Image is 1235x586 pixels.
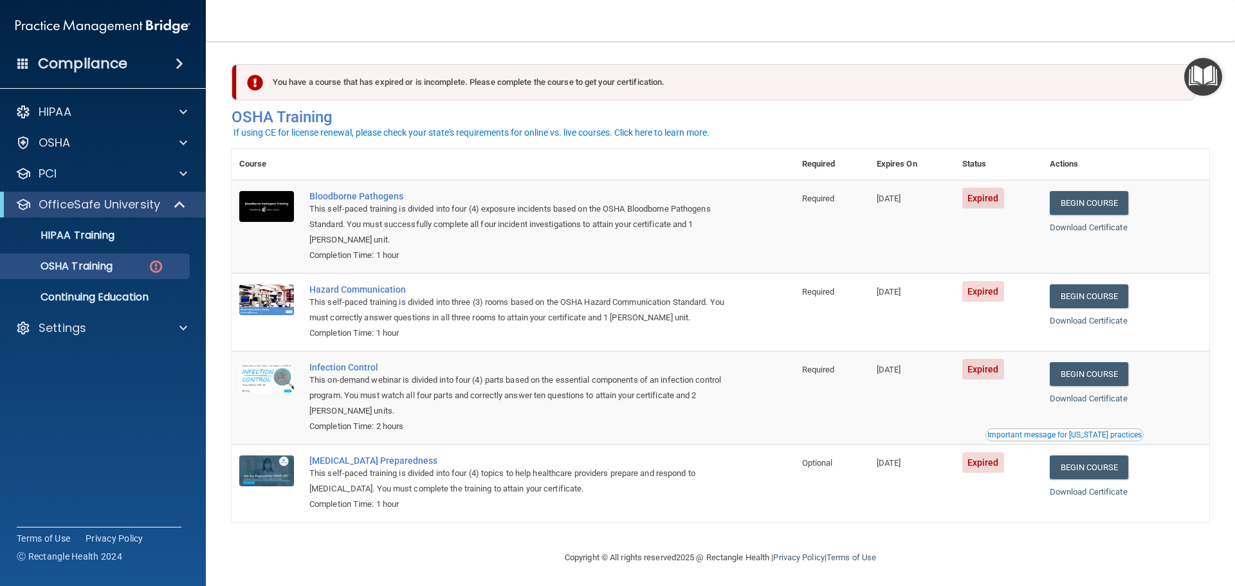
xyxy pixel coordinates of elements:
button: Read this if you are a dental practitioner in the state of CA [985,428,1144,441]
span: Expired [962,281,1004,302]
p: Continuing Education [8,291,184,304]
a: Begin Course [1050,191,1128,215]
span: Expired [962,452,1004,473]
div: This self-paced training is divided into four (4) topics to help healthcare providers prepare and... [309,466,730,497]
img: PMB logo [15,14,190,39]
a: OfficeSafe University [15,197,187,212]
a: Begin Course [1050,362,1128,386]
span: [DATE] [877,287,901,297]
div: Completion Time: 1 hour [309,325,730,341]
div: If using CE for license renewal, please check your state's requirements for online vs. live cours... [233,128,709,137]
p: PCI [39,166,57,181]
a: [MEDICAL_DATA] Preparedness [309,455,730,466]
a: Terms of Use [17,532,70,545]
span: Expired [962,359,1004,380]
th: Actions [1042,149,1209,180]
a: Download Certificate [1050,223,1128,232]
p: OfficeSafe University [39,197,160,212]
span: Required [802,365,835,374]
th: Status [955,149,1042,180]
th: Required [794,149,869,180]
a: Download Certificate [1050,394,1128,403]
a: HIPAA [15,104,187,120]
p: HIPAA Training [8,229,114,242]
div: Copyright © All rights reserved 2025 @ Rectangle Health | | [486,537,955,578]
p: OSHA Training [8,260,113,273]
button: Open Resource Center [1184,58,1222,96]
span: [DATE] [877,365,901,374]
div: This self-paced training is divided into four (4) exposure incidents based on the OSHA Bloodborne... [309,201,730,248]
img: exclamation-circle-solid-danger.72ef9ffc.png [247,75,263,91]
h4: OSHA Training [232,108,1209,126]
p: HIPAA [39,104,71,120]
a: OSHA [15,135,187,151]
span: Required [802,194,835,203]
div: Important message for [US_STATE] practices [987,431,1142,439]
a: Settings [15,320,187,336]
a: Privacy Policy [773,553,824,562]
th: Expires On [869,149,955,180]
div: This self-paced training is divided into three (3) rooms based on the OSHA Hazard Communication S... [309,295,730,325]
div: Completion Time: 2 hours [309,419,730,434]
span: [DATE] [877,194,901,203]
span: Optional [802,458,833,468]
a: Infection Control [309,362,730,372]
img: danger-circle.6113f641.png [148,259,164,275]
span: Ⓒ Rectangle Health 2024 [17,550,122,563]
h4: Compliance [38,55,127,73]
a: Bloodborne Pathogens [309,191,730,201]
a: PCI [15,166,187,181]
iframe: Drift Widget Chat Controller [1012,495,1220,546]
p: Settings [39,320,86,336]
a: Download Certificate [1050,316,1128,325]
button: If using CE for license renewal, please check your state's requirements for online vs. live cours... [232,126,711,139]
div: Completion Time: 1 hour [309,248,730,263]
a: Terms of Use [827,553,876,562]
div: Completion Time: 1 hour [309,497,730,512]
span: [DATE] [877,458,901,468]
a: Privacy Policy [86,532,143,545]
div: This on-demand webinar is divided into four (4) parts based on the essential components of an inf... [309,372,730,419]
a: Hazard Communication [309,284,730,295]
span: Expired [962,188,1004,208]
div: You have a course that has expired or is incomplete. Please complete the course to get your certi... [237,64,1195,100]
span: Required [802,287,835,297]
p: OSHA [39,135,71,151]
a: Begin Course [1050,455,1128,479]
a: Download Certificate [1050,487,1128,497]
a: Begin Course [1050,284,1128,308]
th: Course [232,149,302,180]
